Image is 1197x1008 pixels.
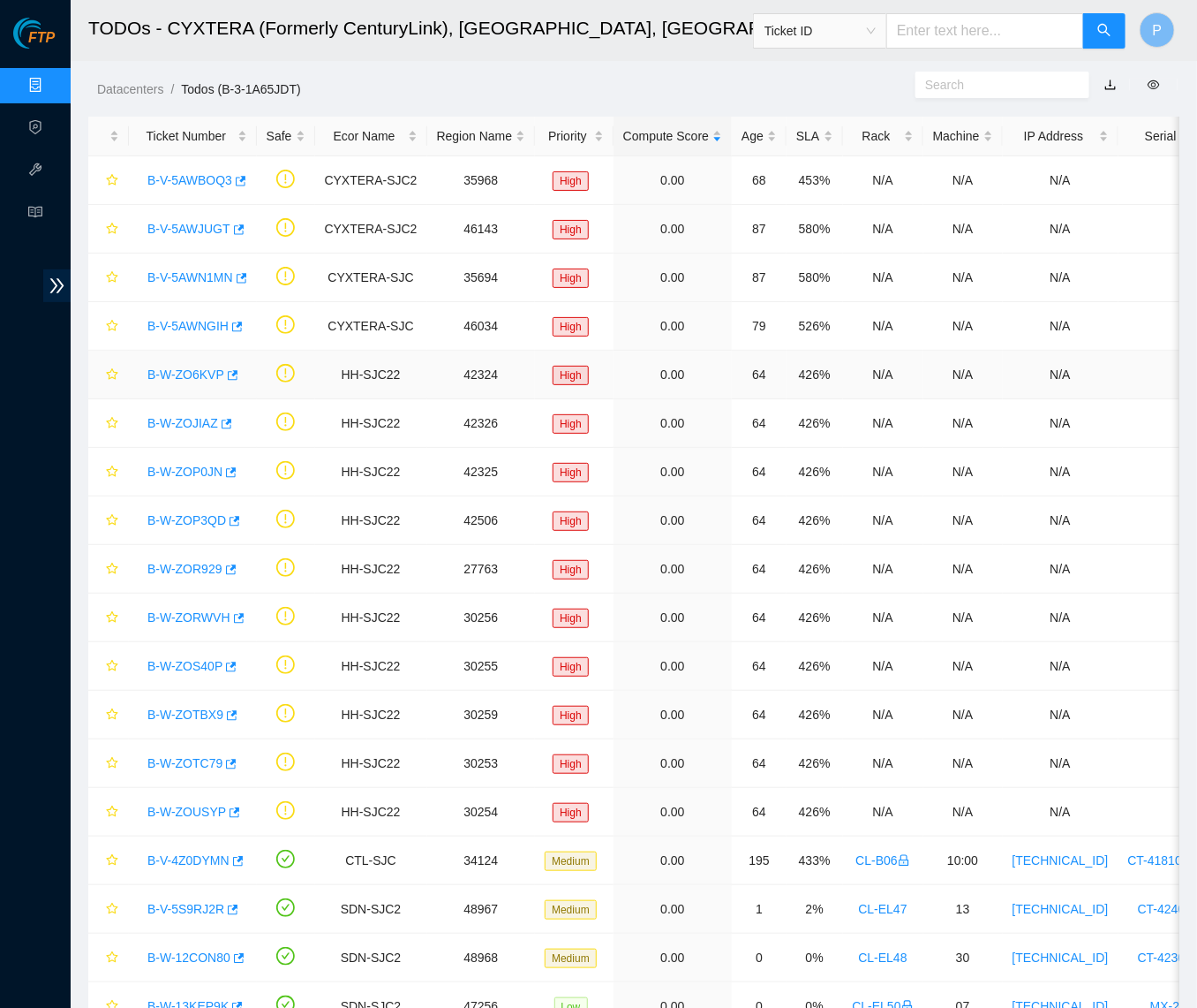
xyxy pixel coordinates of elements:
td: 0.00 [614,302,732,351]
button: star [98,263,119,292]
span: lock [898,854,910,867]
span: search [1097,23,1111,40]
a: B-W-ZOS40P [147,659,222,673]
td: N/A [1003,788,1118,837]
td: N/A [923,205,1003,254]
span: exclamation-circle [276,656,295,674]
button: search [1083,13,1125,49]
td: 42326 [427,399,536,448]
td: 426% [787,496,842,545]
span: star [106,806,118,820]
span: exclamation-circle [276,170,295,188]
span: High [553,220,589,239]
td: N/A [1003,351,1118,399]
td: N/A [1003,642,1118,691]
td: 0.00 [614,837,732,885]
span: P [1153,19,1163,42]
a: CL-EL48 [859,951,907,965]
a: B-W-ZOUSYP [147,805,226,819]
button: star [98,312,119,340]
td: 0.00 [614,205,732,254]
span: star [106,757,118,771]
td: 195 [732,837,787,885]
td: N/A [923,156,1003,205]
td: 0.00 [614,594,732,642]
td: 48967 [427,885,536,934]
button: star [98,798,119,826]
td: 64 [732,351,787,399]
a: B-W-ZOTC79 [147,756,222,770]
td: HH-SJC22 [315,448,427,496]
td: HH-SJC22 [315,691,427,739]
td: 580% [787,205,842,254]
a: CL-EL47 [859,902,907,916]
td: HH-SJC22 [315,739,427,788]
td: 526% [787,302,842,351]
span: star [106,466,118,480]
a: B-V-4Z0DYMN [147,853,230,868]
span: High [553,171,589,191]
td: 0.00 [614,156,732,205]
span: star [106,223,118,237]
span: check-circle [276,850,295,868]
td: 1 [732,885,787,934]
td: N/A [923,302,1003,351]
span: exclamation-circle [276,510,295,528]
span: exclamation-circle [276,364,295,383]
span: High [553,706,589,725]
td: HH-SJC22 [315,351,427,399]
span: exclamation-circle [276,218,295,237]
td: N/A [1003,302,1118,351]
a: B-W-ZOTBX9 [147,708,223,722]
button: star [98,506,119,534]
td: 87 [732,205,787,254]
span: exclamation-circle [276,704,295,723]
td: 453% [787,156,842,205]
td: HH-SJC22 [315,642,427,691]
td: CYXTERA-SJC2 [315,205,427,254]
td: N/A [843,205,923,254]
a: B-W-ZOJIAZ [147,416,218,430]
a: B-W-ZOR929 [147,562,222,576]
td: N/A [923,691,1003,739]
td: 0.00 [614,691,732,739]
td: 0.00 [614,642,732,691]
td: 64 [732,448,787,496]
button: star [98,895,119,923]
td: N/A [1003,594,1118,642]
td: 0.00 [614,934,732,982]
span: Medium [545,900,597,920]
button: star [98,944,119,972]
td: 42325 [427,448,536,496]
span: Ticket ID [764,18,876,44]
td: N/A [843,691,923,739]
td: 87 [732,254,787,302]
a: B-W-12CON80 [147,951,230,965]
td: 0.00 [614,351,732,399]
button: star [98,846,119,875]
td: 426% [787,739,842,788]
td: N/A [843,156,923,205]
span: star [106,563,118,577]
td: N/A [843,496,923,545]
button: P [1140,12,1175,48]
button: star [98,701,119,729]
td: N/A [1003,739,1118,788]
span: exclamation-circle [276,267,295,285]
td: 30 [923,934,1003,982]
td: N/A [923,545,1003,594]
td: 0.00 [614,399,732,448]
td: N/A [1003,205,1118,254]
td: HH-SJC22 [315,496,427,545]
td: 426% [787,642,842,691]
td: HH-SJC22 [315,594,427,642]
a: Todos (B-3-1A65JDT) [181,82,300,96]
td: N/A [843,788,923,837]
td: 64 [732,496,787,545]
a: [TECHNICAL_ID] [1013,902,1109,916]
a: B-V-5AWN1MN [147,270,233,284]
a: B-V-5S9RJ2R [147,902,224,916]
td: N/A [1003,399,1118,448]
td: 46143 [427,205,536,254]
td: N/A [843,302,923,351]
